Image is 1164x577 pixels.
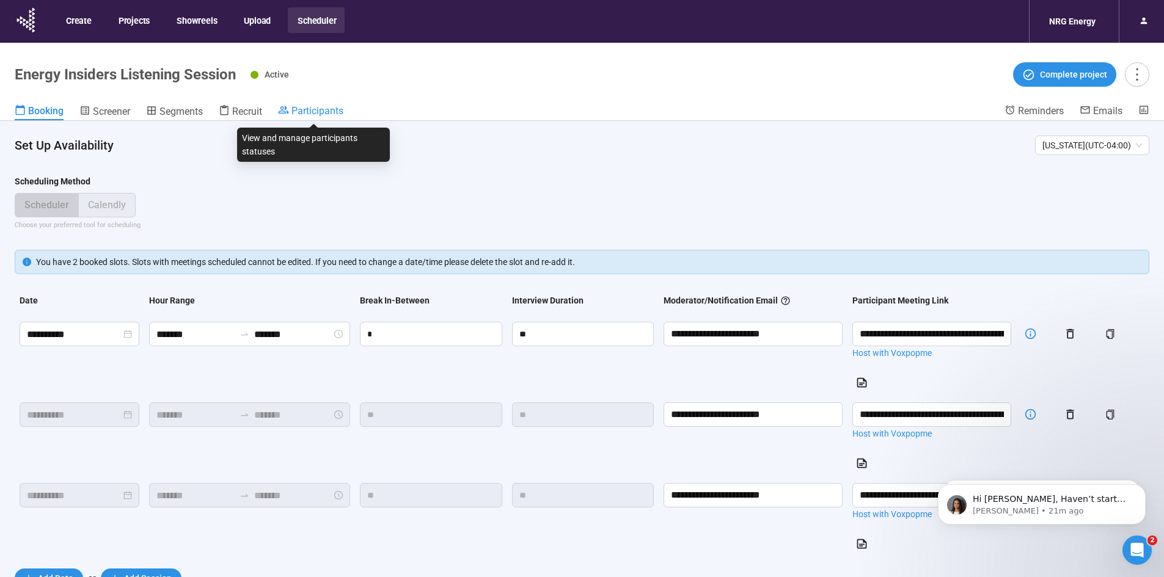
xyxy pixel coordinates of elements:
[234,7,279,33] button: Upload
[265,70,289,79] span: Active
[1122,535,1152,565] iframe: Intercom live chat
[278,104,343,119] a: Participants
[1042,136,1142,154] span: [US_STATE] ( UTC-04:00 )
[53,35,209,106] span: Hi [PERSON_NAME], Haven’t started a project yet? Start small. Ask your audience about what’s happ...
[1100,324,1120,344] button: copy
[1040,68,1107,81] span: Complete project
[512,294,584,307] div: Interview Duration
[240,329,249,339] span: to
[109,7,158,33] button: Projects
[36,255,1141,269] div: You have 2 booked slots. Slots with meetings scheduled cannot be edited. If you need to change a ...
[1013,62,1116,87] button: Complete project
[288,7,345,33] button: Scheduler
[240,329,249,339] span: swap-right
[240,490,249,500] span: to
[24,199,69,211] span: Scheduler
[1018,105,1064,117] span: Reminders
[88,199,126,211] span: Calendly
[240,410,249,419] span: to
[159,106,203,117] span: Segments
[20,294,38,307] div: Date
[1125,62,1149,87] button: more
[232,106,262,117] span: Recruit
[167,7,225,33] button: Showreels
[237,128,390,162] div: View and manage participants statuses
[1100,405,1120,424] button: copy
[15,66,236,83] h1: Energy Insiders Listening Session
[15,175,90,188] div: Scheduling Method
[28,105,64,117] span: Booking
[23,258,31,266] span: info-circle
[53,47,211,58] p: Message from Nikki, sent 21m ago
[1148,535,1157,545] span: 2
[360,294,430,307] div: Break In-Between
[15,220,1149,230] div: Choose your preferred tool for scheduling
[240,490,249,500] span: swap-right
[146,104,203,120] a: Segments
[852,427,1011,440] a: Host with Voxpopme
[1080,104,1122,119] a: Emails
[79,104,130,120] a: Screener
[56,7,100,33] button: Create
[664,294,791,307] div: Moderator/Notification Email
[852,507,1011,521] a: Host with Voxpopme
[1042,10,1103,33] div: NRG Energy
[15,104,64,120] a: Booking
[920,459,1164,544] iframe: Intercom notifications message
[149,294,195,307] div: Hour Range
[852,294,948,307] div: Participant Meeting Link
[240,410,249,419] span: swap-right
[852,346,1011,360] a: Host with Voxpopme
[15,137,1025,154] h4: Set Up Availability
[93,106,130,117] span: Screener
[1093,105,1122,117] span: Emails
[1105,329,1115,339] span: copy
[1129,66,1145,82] span: more
[219,104,262,120] a: Recruit
[1105,410,1115,419] span: copy
[1005,104,1064,119] a: Reminders
[291,105,343,117] span: Participants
